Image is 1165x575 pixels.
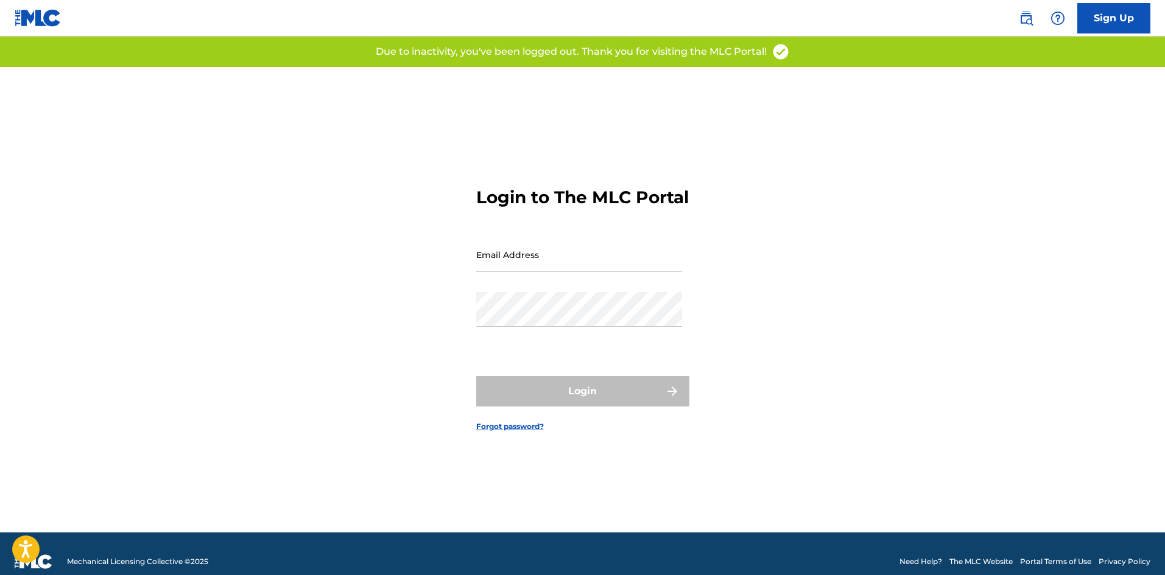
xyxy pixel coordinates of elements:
img: access [772,43,790,61]
img: MLC Logo [15,9,62,27]
a: Public Search [1014,6,1038,30]
div: Help [1046,6,1070,30]
iframe: Chat Widget [1104,517,1165,575]
p: Due to inactivity, you've been logged out. Thank you for visiting the MLC Portal! [376,44,767,59]
img: search [1019,11,1033,26]
img: logo [15,554,52,569]
a: The MLC Website [949,556,1013,567]
img: help [1051,11,1065,26]
a: Portal Terms of Use [1020,556,1091,567]
a: Privacy Policy [1099,556,1150,567]
h3: Login to The MLC Portal [476,187,689,208]
a: Need Help? [899,556,942,567]
span: Mechanical Licensing Collective © 2025 [67,556,208,567]
a: Sign Up [1077,3,1150,33]
a: Forgot password? [476,421,544,432]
